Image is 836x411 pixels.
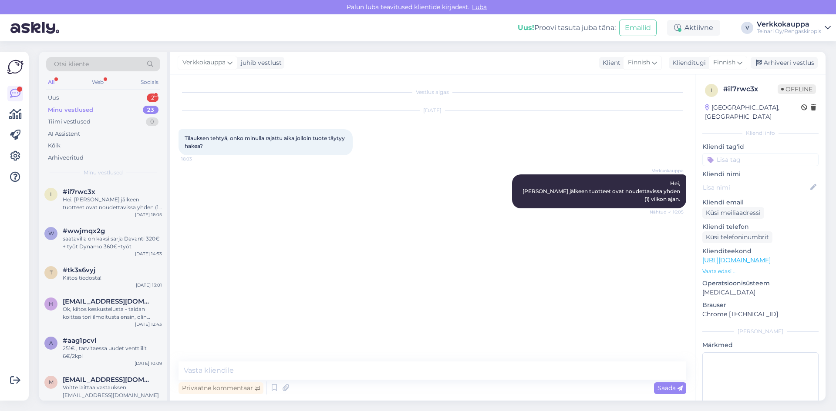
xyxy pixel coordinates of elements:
[651,167,684,174] span: Verkkokauppa
[48,106,93,114] div: Minu vestlused
[49,340,53,346] span: a
[63,196,162,211] div: Hei, [PERSON_NAME] jälkeen tuotteet ovat noudettavissa yhden (1) viikon ajan.
[702,279,819,288] p: Operatsioonisüsteem
[146,117,158,126] div: 0
[63,305,162,321] div: Ok, kiitos keskustelusta - taidan koittaa tori ilmoitusta ensin, olin ajatellut 400€ koko paketista
[54,60,89,69] span: Otsi kliente
[705,103,801,121] div: [GEOGRAPHIC_DATA], [GEOGRAPHIC_DATA]
[48,141,61,150] div: Kõik
[702,267,819,275] p: Vaata edasi ...
[757,21,821,28] div: Verkkokauppa
[711,87,712,94] span: i
[713,58,735,67] span: Finnish
[702,256,771,264] a: [URL][DOMAIN_NAME]
[619,20,657,36] button: Emailid
[702,198,819,207] p: Kliendi email
[667,20,720,36] div: Aktiivne
[757,28,821,35] div: Teinari Oy/Rengaskirppis
[702,170,819,179] p: Kliendi nimi
[669,58,706,67] div: Klienditugi
[63,266,95,274] span: #tk3s6vyj
[63,384,162,399] div: Voitte laittaa vastauksen [EMAIL_ADDRESS][DOMAIN_NAME]
[136,282,162,288] div: [DATE] 13:01
[237,58,282,67] div: juhib vestlust
[143,106,158,114] div: 23
[179,88,686,96] div: Vestlus algas
[50,269,53,276] span: t
[703,183,809,192] input: Lisa nimi
[185,135,346,149] span: Tilauksen tehtyä, onko minulla rajattu aika jolloin tuote täytyy hakea?
[702,310,819,319] p: Chrome [TECHNICAL_ID]
[48,154,84,162] div: Arhiveeritud
[63,188,95,196] span: #il7rwc3x
[702,129,819,137] div: Kliendi info
[522,180,681,202] span: Hei, [PERSON_NAME] jälkeen tuotteet ovat noudettavissa yhden (1) viikon ajan.
[48,130,80,138] div: AI Assistent
[48,94,59,102] div: Uus
[135,321,162,327] div: [DATE] 12:43
[778,84,816,94] span: Offline
[63,337,96,344] span: #aag1pcvl
[182,58,226,67] span: Verkkokauppa
[702,207,764,219] div: Küsi meiliaadressi
[84,169,123,177] span: Minu vestlused
[723,84,778,94] div: # il7rwc3x
[46,77,56,88] div: All
[757,21,831,35] a: VerkkokauppaTeinari Oy/Rengaskirppis
[49,301,53,307] span: h
[657,384,683,392] span: Saada
[518,23,616,33] div: Proovi tasuta juba täna:
[702,301,819,310] p: Brauser
[702,341,819,350] p: Märkmed
[7,59,24,75] img: Askly Logo
[147,94,158,102] div: 2
[702,288,819,297] p: [MEDICAL_DATA]
[702,153,819,166] input: Lisa tag
[90,77,105,88] div: Web
[63,227,105,235] span: #wwjmqx2g
[135,360,162,367] div: [DATE] 10:09
[137,399,162,406] div: [DATE] 9:42
[628,58,650,67] span: Finnish
[702,222,819,231] p: Kliendi telefon
[63,235,162,251] div: saatavilla on kaksi sarja Davanti 320€+ työt Dynamo 360€+työt
[63,344,162,360] div: 251€ , tarvitaessa uudet venttiilit 6€/2kpl
[139,77,160,88] div: Socials
[702,327,819,335] div: [PERSON_NAME]
[702,142,819,151] p: Kliendi tag'id
[741,22,753,34] div: V
[63,274,162,282] div: Kiitos tiedosta!
[469,3,489,11] span: Luba
[50,191,52,197] span: i
[518,23,534,32] b: Uus!
[702,231,772,243] div: Küsi telefoninumbrit
[63,297,153,305] span: harrisirpa@gmail.com
[702,247,819,256] p: Klienditeekond
[181,156,214,162] span: 16:03
[751,57,818,69] div: Arhiveeri vestlus
[179,382,263,394] div: Privaatne kommentaar
[135,251,162,257] div: [DATE] 14:53
[48,230,54,237] span: w
[135,211,162,218] div: [DATE] 16:05
[49,379,54,385] span: m
[63,376,153,384] span: mikko.niska1@gmail.com
[650,209,684,215] span: Nähtud ✓ 16:05
[179,107,686,114] div: [DATE]
[48,117,91,126] div: Tiimi vestlused
[599,58,620,67] div: Klient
